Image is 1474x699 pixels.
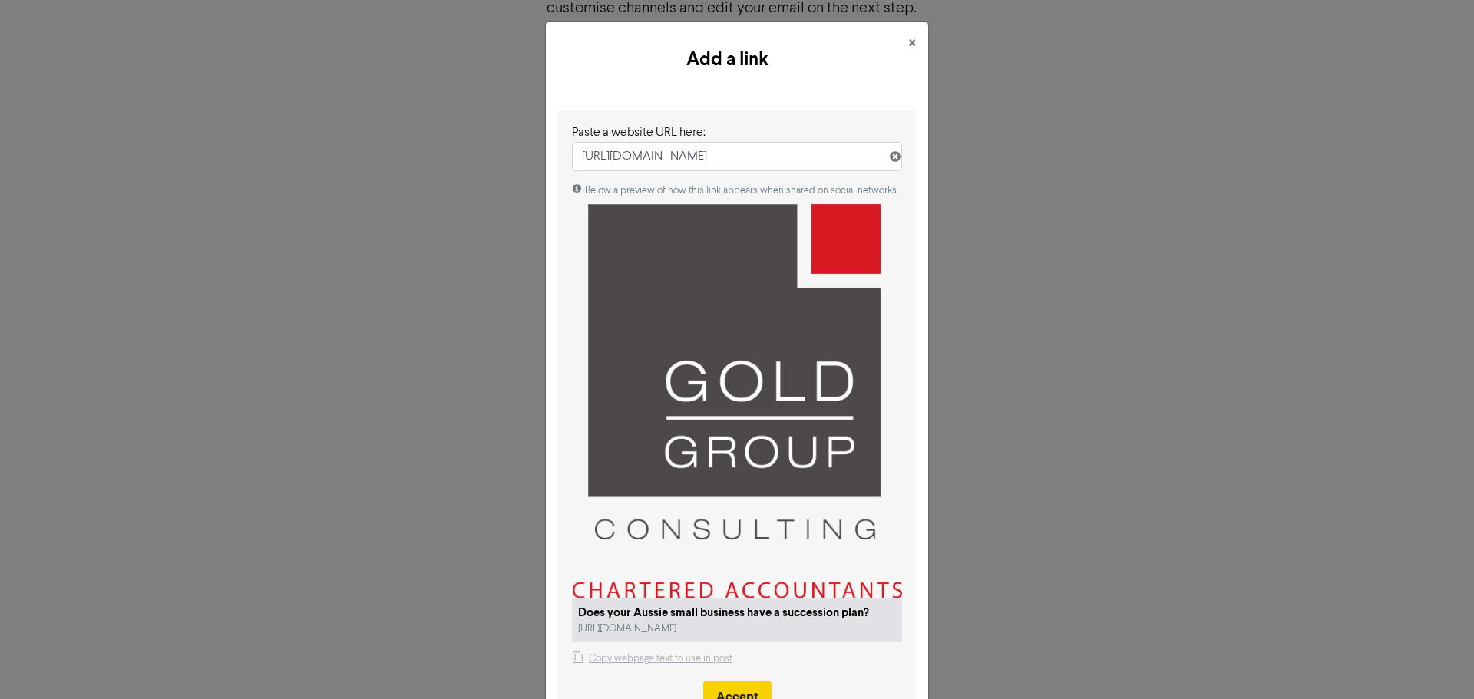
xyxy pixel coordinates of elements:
[572,183,902,198] div: Below a preview of how this link appears when shared on social networks.
[572,204,902,598] img: accounting_logo.png
[578,622,732,636] div: [URL][DOMAIN_NAME]
[578,605,896,622] div: Does your Aussie small business have a succession plan?
[1397,625,1474,699] iframe: Chat Widget
[908,32,916,55] span: ×
[896,22,928,65] button: Close
[572,124,902,142] div: Paste a website URL here:
[572,651,733,667] button: Copy webpage text to use in post
[558,46,896,74] h5: Add a link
